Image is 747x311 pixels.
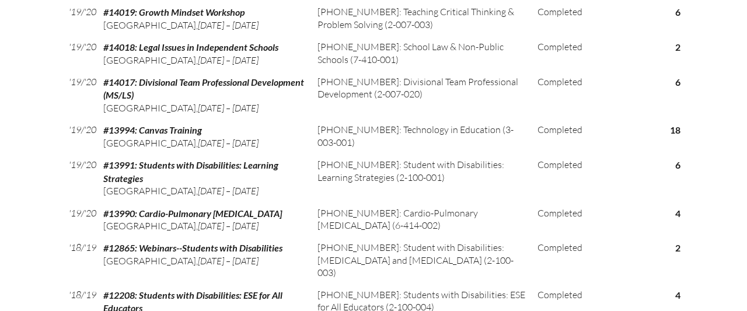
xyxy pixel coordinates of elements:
td: [PHONE_NUMBER]: School Law & Non-Public Schools (7-410-001) [313,36,533,71]
td: '19/'20 [64,71,99,119]
td: , [99,119,313,154]
strong: 6 [675,159,680,170]
td: Completed [533,154,591,202]
span: [DATE] – [DATE] [198,102,259,114]
td: Completed [533,1,591,36]
span: #12865: Webinars--Students with Disabilities [103,242,282,253]
td: , [99,154,313,202]
span: #14017: Divisional Team Professional Development (MS/LS) [103,76,304,100]
td: '18/'19 [64,237,99,284]
td: '19/'20 [64,154,99,202]
td: '19/'20 [64,202,99,237]
span: [GEOGRAPHIC_DATA] [103,54,196,66]
strong: 6 [675,6,680,18]
strong: 18 [670,124,680,135]
span: [GEOGRAPHIC_DATA] [103,102,196,114]
span: #13994: Canvas Training [103,124,202,135]
td: '19/'20 [64,119,99,154]
td: , [99,237,313,284]
span: [DATE] – [DATE] [198,19,259,31]
span: [DATE] – [DATE] [198,185,259,197]
td: [PHONE_NUMBER]: Teaching Critical Thinking & Problem Solving (2-007-003) [313,1,533,36]
span: [GEOGRAPHIC_DATA] [103,185,196,197]
td: Completed [533,202,591,237]
strong: 6 [675,76,680,88]
td: Completed [533,119,591,154]
td: '19/'20 [64,36,99,71]
span: [GEOGRAPHIC_DATA] [103,220,196,232]
span: [DATE] – [DATE] [198,54,259,66]
span: #13990: Cardio-Pulmonary [MEDICAL_DATA] [103,208,282,219]
td: [PHONE_NUMBER]: Student with Disabilities: Learning Strategies (2-100-001) [313,154,533,202]
td: [PHONE_NUMBER]: Cardio-Pulmonary [MEDICAL_DATA] (6-414-002) [313,202,533,237]
span: [DATE] – [DATE] [198,255,259,267]
td: Completed [533,237,591,284]
td: Completed [533,36,591,71]
span: [GEOGRAPHIC_DATA] [103,255,196,267]
td: '19/'20 [64,1,99,36]
span: #14018: Legal Issues in Independent Schools [103,41,278,53]
span: [GEOGRAPHIC_DATA] [103,19,196,31]
strong: 4 [675,289,680,300]
td: [PHONE_NUMBER]: Technology in Education (3-003-001) [313,119,533,154]
span: #14019: Growth Mindset Workshop [103,6,245,18]
strong: 2 [675,242,680,253]
span: #13991: Students with Disabilities: Learning Strategies [103,159,278,183]
td: , [99,36,313,71]
td: , [99,1,313,36]
strong: 2 [675,41,680,53]
td: , [99,202,313,237]
span: [DATE] – [DATE] [198,137,259,149]
span: [DATE] – [DATE] [198,220,259,232]
td: [PHONE_NUMBER]: Student with Disabilities: [MEDICAL_DATA] and [MEDICAL_DATA] (2-100-003) [313,237,533,284]
strong: 4 [675,208,680,219]
td: Completed [533,71,591,119]
td: , [99,71,313,119]
td: [PHONE_NUMBER]: Divisional Team Professional Development (2-007-020) [313,71,533,119]
span: [GEOGRAPHIC_DATA] [103,137,196,149]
